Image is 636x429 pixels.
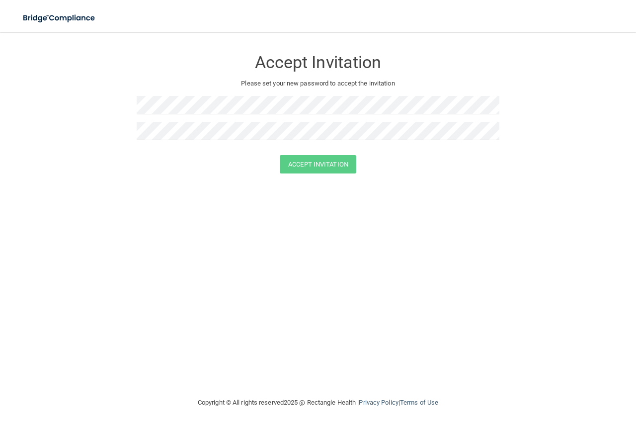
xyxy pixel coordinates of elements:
div: Copyright © All rights reserved 2025 @ Rectangle Health | | [137,387,499,419]
a: Terms of Use [400,399,438,406]
button: Accept Invitation [280,155,356,173]
img: bridge_compliance_login_screen.278c3ca4.svg [15,8,104,28]
a: Privacy Policy [359,399,398,406]
h3: Accept Invitation [137,53,499,72]
p: Please set your new password to accept the invitation [144,78,492,89]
